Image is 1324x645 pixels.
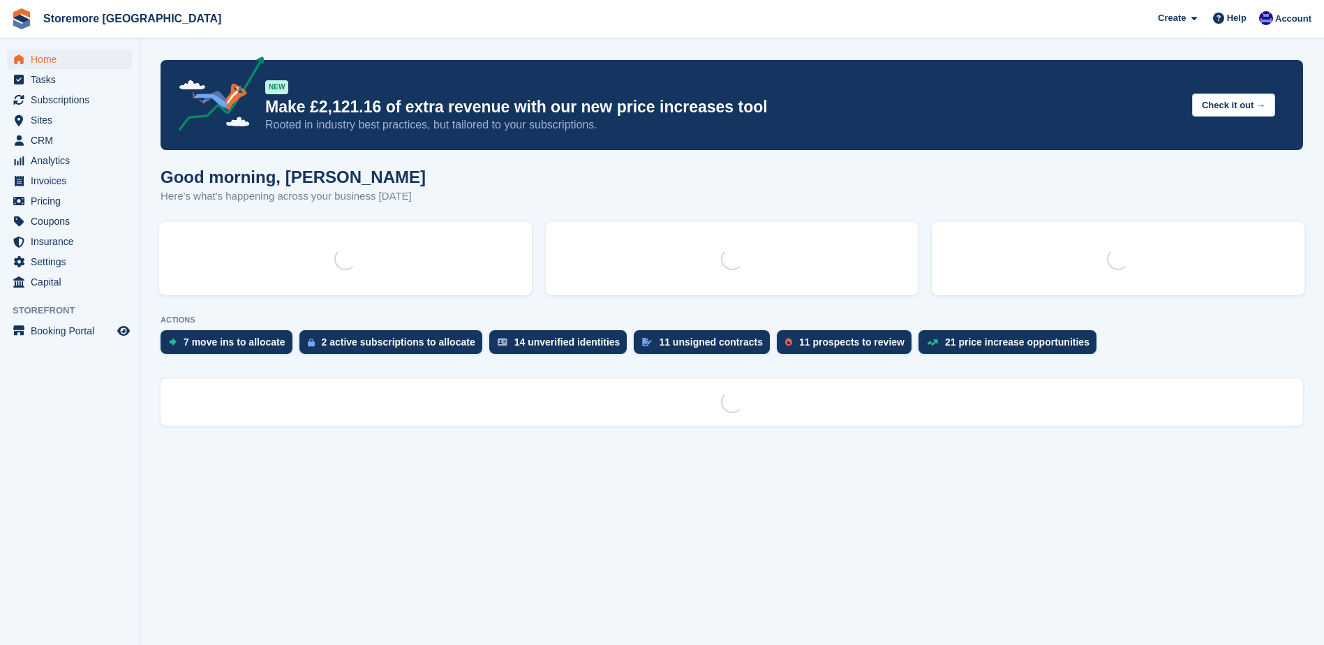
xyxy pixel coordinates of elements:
[7,321,132,341] a: menu
[7,90,132,110] a: menu
[31,321,114,341] span: Booking Portal
[31,171,114,191] span: Invoices
[7,171,132,191] a: menu
[31,272,114,292] span: Capital
[7,131,132,150] a: menu
[7,272,132,292] a: menu
[7,110,132,130] a: menu
[777,330,918,361] a: 11 prospects to review
[31,131,114,150] span: CRM
[184,336,285,348] div: 7 move ins to allocate
[642,338,652,346] img: contract_signature_icon-13c848040528278c33f63329250d36e43548de30e8caae1d1a13099fd9432cc5.svg
[785,338,792,346] img: prospect-51fa495bee0391a8d652442698ab0144808aea92771e9ea1ae160a38d050c398.svg
[7,232,132,251] a: menu
[167,57,265,136] img: price-adjustments-announcement-icon-8257ccfd72463d97f412b2fc003d46551f7dbcb40ab6d574587a9cd5c0d94...
[498,338,507,346] img: verify_identity-adf6edd0f0f0b5bbfe63781bf79b02c33cf7c696d77639b501bdc392416b5a36.svg
[31,50,114,69] span: Home
[31,90,114,110] span: Subscriptions
[308,338,315,347] img: active_subscription_to_allocate_icon-d502201f5373d7db506a760aba3b589e785aa758c864c3986d89f69b8ff3...
[31,232,114,251] span: Insurance
[799,336,905,348] div: 11 prospects to review
[945,336,1089,348] div: 21 price increase opportunities
[161,316,1303,325] p: ACTIONS
[1158,11,1186,25] span: Create
[299,330,489,361] a: 2 active subscriptions to allocate
[489,330,634,361] a: 14 unverified identities
[31,70,114,89] span: Tasks
[514,336,620,348] div: 14 unverified identities
[322,336,475,348] div: 2 active subscriptions to allocate
[161,330,299,361] a: 7 move ins to allocate
[1275,12,1311,26] span: Account
[38,7,227,30] a: Storemore [GEOGRAPHIC_DATA]
[169,338,177,346] img: move_ins_to_allocate_icon-fdf77a2bb77ea45bf5b3d319d69a93e2d87916cf1d5bf7949dd705db3b84f3ca.svg
[918,330,1103,361] a: 21 price increase opportunities
[161,188,426,205] p: Here's what's happening across your business [DATE]
[659,336,763,348] div: 11 unsigned contracts
[31,252,114,272] span: Settings
[265,97,1181,117] p: Make £2,121.16 of extra revenue with our new price increases tool
[7,50,132,69] a: menu
[13,304,139,318] span: Storefront
[1227,11,1247,25] span: Help
[634,330,777,361] a: 11 unsigned contracts
[31,191,114,211] span: Pricing
[7,191,132,211] a: menu
[31,212,114,231] span: Coupons
[1259,11,1273,25] img: Angela
[265,80,288,94] div: NEW
[265,117,1181,133] p: Rooted in industry best practices, but tailored to your subscriptions.
[11,8,32,29] img: stora-icon-8386f47178a22dfd0bd8f6a31ec36ba5ce8667c1dd55bd0f319d3a0aa187defe.svg
[31,110,114,130] span: Sites
[31,151,114,170] span: Analytics
[7,212,132,231] a: menu
[7,70,132,89] a: menu
[161,168,426,186] h1: Good morning, [PERSON_NAME]
[7,252,132,272] a: menu
[7,151,132,170] a: menu
[115,322,132,339] a: Preview store
[1192,94,1275,117] button: Check it out →
[927,339,938,346] img: price_increase_opportunities-93ffe204e8149a01c8c9dc8f82e8f89637d9d84a8eef4429ea346261dce0b2c0.svg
